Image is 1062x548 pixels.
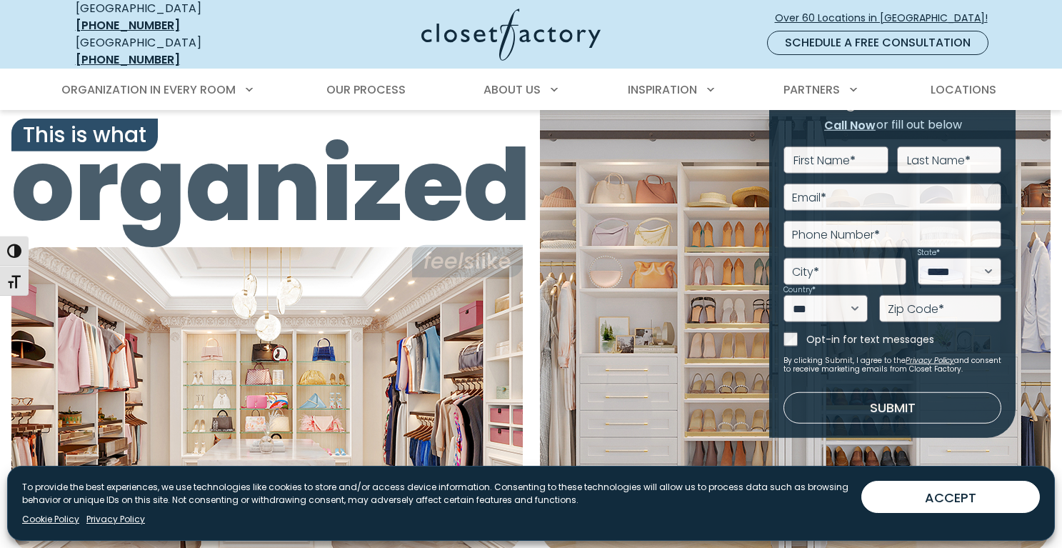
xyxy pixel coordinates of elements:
[484,81,541,98] span: About Us
[775,11,999,26] span: Over 60 Locations in [GEOGRAPHIC_DATA]!
[76,34,283,69] div: [GEOGRAPHIC_DATA]
[931,81,996,98] span: Locations
[628,81,697,98] span: Inspiration
[783,81,840,98] span: Partners
[61,81,236,98] span: Organization in Every Room
[22,481,850,507] p: To provide the best experiences, we use technologies like cookies to store and/or access device i...
[421,9,601,61] img: Closet Factory Logo
[76,17,180,34] a: [PHONE_NUMBER]
[51,70,1011,110] nav: Primary Menu
[76,51,180,68] a: [PHONE_NUMBER]
[424,245,475,276] i: feels
[11,136,523,236] span: organized
[22,513,79,526] a: Cookie Policy
[86,513,145,526] a: Privacy Policy
[412,244,523,277] span: like
[774,6,1000,31] a: Over 60 Locations in [GEOGRAPHIC_DATA]!
[861,481,1040,513] button: ACCEPT
[767,31,988,55] a: Schedule a Free Consultation
[326,81,406,98] span: Our Process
